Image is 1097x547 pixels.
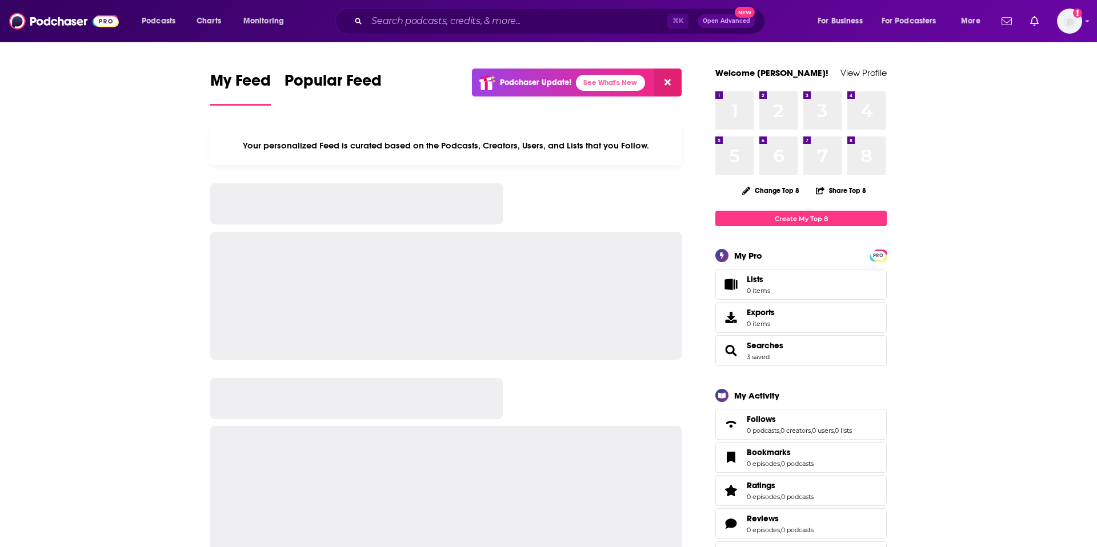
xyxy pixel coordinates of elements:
div: My Activity [734,390,779,401]
span: Podcasts [142,13,175,29]
a: 3 saved [747,353,770,361]
a: Searches [719,343,742,359]
a: 0 podcasts [781,526,814,534]
a: See What's New [576,75,645,91]
input: Search podcasts, credits, & more... [367,12,667,30]
a: My Feed [210,71,271,106]
a: Show notifications dropdown [997,11,1016,31]
span: Popular Feed [285,71,382,97]
a: Ratings [719,482,742,498]
span: , [834,427,835,435]
span: Reviews [715,508,887,539]
a: Create My Top 8 [715,211,887,226]
a: 0 lists [835,427,852,435]
a: Popular Feed [285,71,382,106]
span: PRO [871,251,885,260]
span: Charts [197,13,221,29]
span: , [780,526,781,534]
span: For Podcasters [882,13,936,29]
span: New [735,7,755,18]
span: Follows [715,409,887,440]
a: 0 podcasts [781,493,814,501]
a: 0 creators [780,427,811,435]
span: , [811,427,812,435]
span: Bookmarks [715,442,887,473]
a: Reviews [719,516,742,532]
span: For Business [818,13,863,29]
a: View Profile [840,67,887,78]
a: Ratings [747,480,814,490]
button: Share Top 8 [815,179,867,202]
span: Bookmarks [747,447,791,457]
a: Exports [715,302,887,333]
a: Follows [747,414,852,424]
a: Bookmarks [747,447,814,457]
a: 0 podcasts [781,460,814,468]
a: 0 episodes [747,460,780,468]
button: Open AdvancedNew [698,14,755,28]
a: Show notifications dropdown [1026,11,1043,31]
button: Change Top 8 [735,183,806,198]
span: Exports [747,307,775,317]
a: Reviews [747,513,814,524]
a: Charts [189,12,228,30]
a: 0 podcasts [747,427,779,435]
p: Podchaser Update! [500,78,571,87]
a: Lists [715,269,887,300]
a: 0 episodes [747,526,780,534]
a: PRO [871,251,885,259]
a: Bookmarks [719,449,742,465]
a: Follows [719,416,742,432]
span: , [779,427,780,435]
span: My Feed [210,71,271,97]
span: Ratings [747,480,775,490]
a: 0 episodes [747,493,780,501]
button: open menu [874,12,953,30]
a: Searches [747,340,783,351]
button: open menu [953,12,995,30]
span: Lists [719,276,742,292]
button: Show profile menu [1057,9,1082,34]
span: ⌘ K [667,14,688,29]
img: User Profile [1057,9,1082,34]
span: Ratings [715,475,887,506]
img: Podchaser - Follow, Share and Rate Podcasts [9,10,119,32]
a: Welcome [PERSON_NAME]! [715,67,828,78]
span: More [961,13,980,29]
span: Logged in as kgolds [1057,9,1082,34]
span: Reviews [747,513,779,524]
div: My Pro [734,250,762,261]
a: 0 users [812,427,834,435]
span: Searches [715,335,887,366]
span: 0 items [747,320,775,328]
span: , [780,460,781,468]
span: Follows [747,414,776,424]
svg: Add a profile image [1073,9,1082,18]
span: 0 items [747,287,770,295]
button: open menu [134,12,190,30]
span: Exports [719,309,742,325]
span: Lists [747,274,763,284]
div: Your personalized Feed is curated based on the Podcasts, Creators, Users, and Lists that you Follow. [210,126,682,165]
button: open menu [810,12,877,30]
button: open menu [235,12,299,30]
span: Monitoring [243,13,284,29]
span: Open Advanced [703,18,750,24]
div: Search podcasts, credits, & more... [346,8,776,34]
span: Lists [747,274,770,284]
span: , [780,493,781,501]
